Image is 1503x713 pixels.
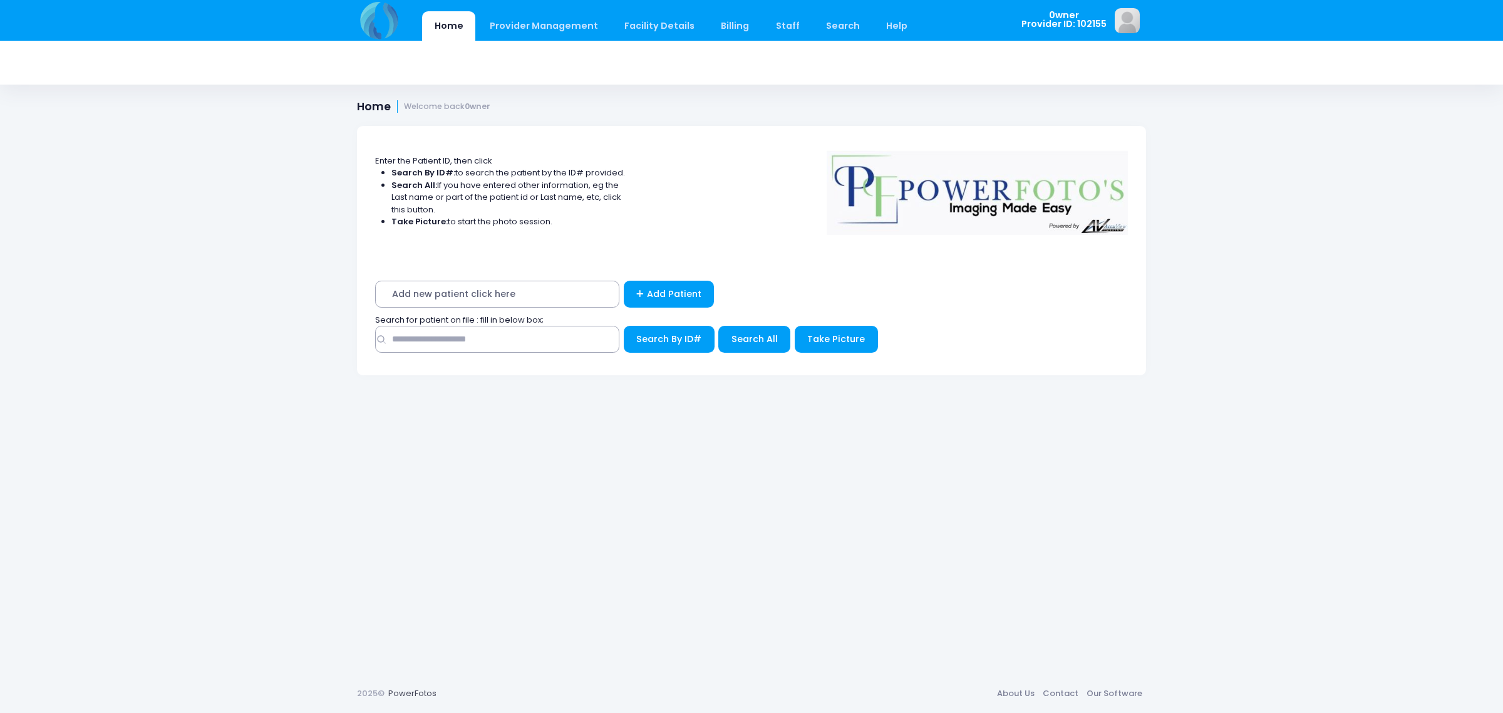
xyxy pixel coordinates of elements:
[1115,8,1140,33] img: image
[388,687,436,699] a: PowerFotos
[718,326,790,353] button: Search All
[422,11,475,41] a: Home
[624,326,715,353] button: Search By ID#
[375,155,492,167] span: Enter the Patient ID, then click
[795,326,878,353] button: Take Picture
[391,216,448,227] strong: Take Picture:
[763,11,812,41] a: Staff
[1021,11,1107,29] span: 0wner Provider ID: 102155
[813,11,872,41] a: Search
[477,11,610,41] a: Provider Management
[391,179,437,191] strong: Search All:
[1038,682,1082,705] a: Contact
[874,11,920,41] a: Help
[807,333,865,345] span: Take Picture
[357,687,385,699] span: 2025©
[709,11,762,41] a: Billing
[391,167,455,179] strong: Search By ID#:
[391,167,626,179] li: to search the patient by the ID# provided.
[821,142,1134,235] img: Logo
[404,102,490,112] small: Welcome back
[375,314,544,326] span: Search for patient on file : fill in below box;
[636,333,701,345] span: Search By ID#
[357,100,490,113] h1: Home
[375,281,619,308] span: Add new patient click here
[1082,682,1146,705] a: Our Software
[993,682,1038,705] a: About Us
[612,11,707,41] a: Facility Details
[391,216,626,228] li: to start the photo session.
[731,333,778,345] span: Search All
[391,179,626,216] li: If you have entered other information, eg the Last name or part of the patient id or Last name, e...
[465,101,490,112] strong: 0wner
[624,281,715,308] a: Add Patient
